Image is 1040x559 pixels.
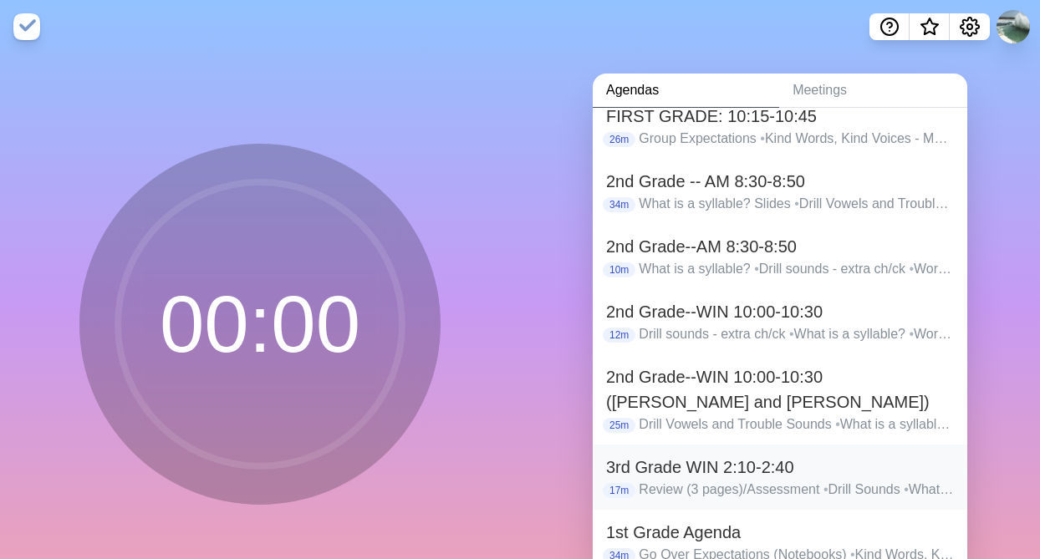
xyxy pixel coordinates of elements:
span: • [794,196,799,211]
p: 17m [603,483,635,498]
p: 34m [603,197,635,212]
img: timeblocks logo [13,13,40,40]
p: Group Expectations Kind Words, Kind Voices - Marker CKLA Sound Cards Intro Grid - Letter sound Pr... [639,129,954,149]
span: • [909,327,914,341]
p: What is a syllable? Drill sounds - extra ch/ck Word Chain, sh, ck and ck Do two syllable white bo... [639,259,954,279]
p: 26m [603,132,635,147]
h2: FIRST GRADE: 10:15-10:45 [606,104,954,129]
p: Drill sounds - extra ch/ck What is a syllable? Word Chain, sh, ck and ck Intro Magic e syllable w... [639,324,954,344]
button: Help [869,13,910,40]
p: Review (3 pages)/Assessment Drill Sounds What is a syllable? Slide Card Flip - closed/fly swatter... [639,480,954,500]
p: 12m [603,328,635,343]
h2: 1st Grade Agenda [606,520,954,545]
span: • [909,262,914,276]
h2: 2nd Grade -- AM 8:30-8:50 [606,169,954,194]
span: • [760,131,765,145]
h2: 2nd Grade--WIN 10:00-10:30 ([PERSON_NAME] and [PERSON_NAME]) [606,364,954,414]
h2: 3rd Grade WIN 2:10-2:40 [606,455,954,480]
h2: 2nd Grade--WIN 10:00-10:30 [606,299,954,324]
p: Drill Vowels and Trouble Sounds What is a syllable? Card Flip - Closed with Digraphs Syllable div... [639,414,954,434]
p: 10m [603,262,635,277]
button: Settings [950,13,990,40]
p: 25m [603,418,635,433]
span: • [904,482,909,496]
span: • [835,417,840,431]
button: What’s new [910,13,950,40]
span: • [823,482,828,496]
h2: 2nd Grade--AM 8:30-8:50 [606,234,954,259]
a: Agendas [593,74,779,108]
a: Meetings [779,74,967,108]
span: • [789,327,794,341]
p: What is a syllable? Slides Drill Vowels and Trouble Sounds Card Flip-Closed with Digraphs-Door Tw... [639,194,954,214]
span: • [754,262,759,276]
